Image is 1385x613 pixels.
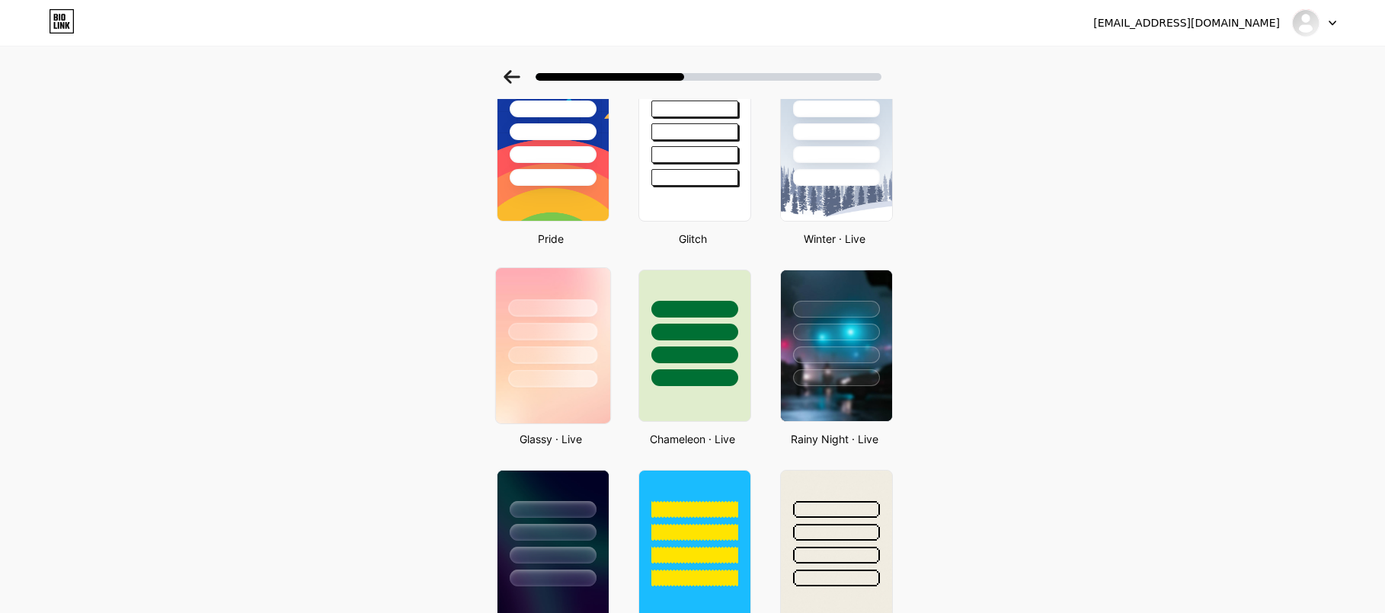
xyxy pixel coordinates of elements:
[634,431,751,447] div: Chameleon · Live
[492,231,609,247] div: Pride
[776,231,893,247] div: Winter · Live
[634,231,751,247] div: Glitch
[776,431,893,447] div: Rainy Night · Live
[1093,15,1280,31] div: [EMAIL_ADDRESS][DOMAIN_NAME]
[492,431,609,447] div: Glassy · Live
[1291,8,1320,37] img: menanecon
[496,268,610,423] img: glassmorphism.jpg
